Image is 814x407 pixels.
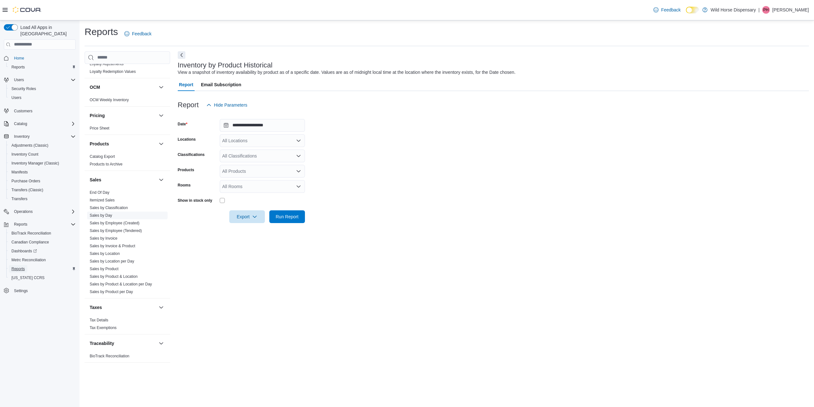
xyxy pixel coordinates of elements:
a: Loyalty Redemption Values [90,69,136,74]
button: Sales [157,176,165,184]
a: Adjustments (Classic) [9,142,51,149]
button: Taxes [157,304,165,311]
button: Operations [1,207,78,216]
button: Products [157,140,165,148]
div: Pricing [85,124,170,135]
span: Purchase Orders [9,177,76,185]
span: Adjustments (Classic) [11,143,48,148]
a: [US_STATE] CCRS [9,274,47,282]
p: Wild Horse Dispensary [711,6,756,14]
a: Sales by Employee (Tendered) [90,228,142,233]
span: Security Roles [9,85,76,93]
button: Taxes [90,304,156,311]
img: Cova [13,7,41,13]
a: Catalog Export [90,154,115,159]
button: Metrc Reconciliation [6,256,78,264]
button: Sales [90,177,156,183]
button: Manifests [6,168,78,177]
a: Security Roles [9,85,38,93]
button: Security Roles [6,84,78,93]
button: Users [6,93,78,102]
span: Sales by Invoice & Product [90,243,135,249]
h3: Inventory by Product Historical [178,61,272,69]
button: OCM [90,84,156,90]
span: Itemized Sales [90,198,115,203]
button: Transfers (Classic) [6,186,78,194]
button: OCM [157,83,165,91]
a: Feedback [122,27,154,40]
span: Inventory Manager (Classic) [9,159,76,167]
span: Loyalty Adjustments [90,61,124,67]
a: Purchase Orders [9,177,43,185]
h3: Products [90,141,109,147]
span: OCM Weekly Inventory [90,97,129,102]
div: OCM [85,96,170,106]
span: Sales by Product [90,266,119,271]
a: Tax Exemptions [90,326,117,330]
span: PH [763,6,769,14]
span: Security Roles [11,86,36,91]
button: Settings [1,286,78,295]
button: Reports [1,220,78,229]
span: Settings [11,287,76,295]
button: Open list of options [296,184,301,189]
span: Email Subscription [201,78,241,91]
a: Dashboards [6,247,78,256]
span: Sales by Invoice [90,236,117,241]
span: Products to Archive [90,162,122,167]
span: Metrc Reconciliation [11,257,46,263]
a: Transfers (Classic) [9,186,46,194]
span: Feedback [661,7,680,13]
button: Adjustments (Classic) [6,141,78,150]
a: OCM Weekly Inventory [90,98,129,102]
h3: Taxes [90,304,102,311]
a: Sales by Product [90,267,119,271]
span: Catalog [11,120,76,128]
button: Next [178,51,185,59]
span: Manifests [11,170,28,175]
button: Open list of options [296,138,301,143]
span: Transfers (Classic) [9,186,76,194]
span: Customers [11,107,76,115]
a: Users [9,94,24,102]
nav: Complex example [4,51,76,312]
a: Manifests [9,168,30,176]
span: Inventory Manager (Classic) [11,161,59,166]
span: Customers [14,109,32,114]
span: Feedback [132,31,151,37]
span: Dashboards [9,247,76,255]
span: Inventory [11,133,76,140]
button: BioTrack Reconciliation [6,229,78,238]
span: Sales by Employee (Created) [90,221,140,226]
label: Products [178,167,194,172]
span: Reports [14,222,27,227]
button: Reports [11,221,30,228]
span: [US_STATE] CCRS [11,275,45,280]
button: Inventory Manager (Classic) [6,159,78,168]
a: Sales by Product per Day [90,290,133,294]
a: Itemized Sales [90,198,115,202]
button: [US_STATE] CCRS [6,273,78,282]
span: Inventory [14,134,30,139]
span: BioTrack Reconciliation [9,229,76,237]
a: Reports [9,63,27,71]
a: Sales by Employee (Created) [90,221,140,225]
a: Sales by Location per Day [90,259,134,263]
span: BioTrack Reconciliation [90,354,129,359]
a: End Of Day [90,190,109,195]
span: Canadian Compliance [11,240,49,245]
p: [PERSON_NAME] [772,6,809,14]
span: BioTrack Reconciliation [11,231,51,236]
button: Inventory [1,132,78,141]
span: Reports [11,65,25,70]
label: Date [178,122,188,127]
button: Operations [11,208,35,215]
button: Purchase Orders [6,177,78,186]
input: Press the down key to open a popover containing a calendar. [220,119,305,132]
span: Metrc Reconciliation [9,256,76,264]
span: Catalog [14,121,27,126]
a: Inventory Count [9,151,41,158]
